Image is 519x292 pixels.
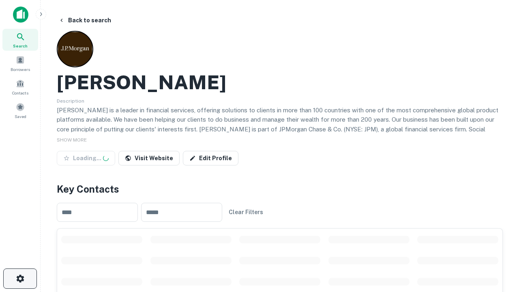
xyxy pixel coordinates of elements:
[12,90,28,96] span: Contacts
[55,13,114,28] button: Back to search
[2,99,38,121] a: Saved
[2,52,38,74] a: Borrowers
[225,205,266,219] button: Clear Filters
[118,151,180,165] a: Visit Website
[13,43,28,49] span: Search
[57,105,503,153] p: [PERSON_NAME] is a leader in financial services, offering solutions to clients in more than 100 c...
[15,113,26,120] span: Saved
[57,98,84,104] span: Description
[478,201,519,240] iframe: Chat Widget
[183,151,238,165] a: Edit Profile
[11,66,30,73] span: Borrowers
[2,76,38,98] a: Contacts
[2,29,38,51] a: Search
[57,71,226,94] h2: [PERSON_NAME]
[57,182,503,196] h4: Key Contacts
[13,6,28,23] img: capitalize-icon.png
[57,137,87,143] span: SHOW MORE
